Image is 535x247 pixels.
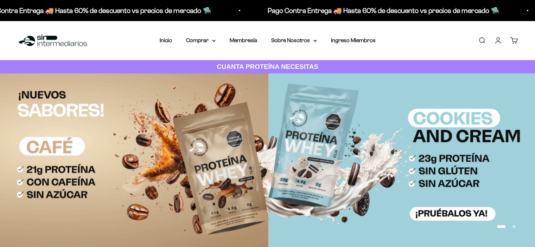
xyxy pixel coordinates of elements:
[217,63,318,70] strong: CUANTA PROTEÍNA NECESITAS
[271,36,317,45] summary: Sobre Nosotros
[331,37,376,43] a: Ingreso Miembros
[186,36,216,45] summary: Comprar
[257,5,489,16] p: Pago Contra Entrega 🚚 Hasta 60% de descuento vs precios de mercado 🛸
[230,37,257,43] a: Membresía
[160,37,172,43] a: Inicio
